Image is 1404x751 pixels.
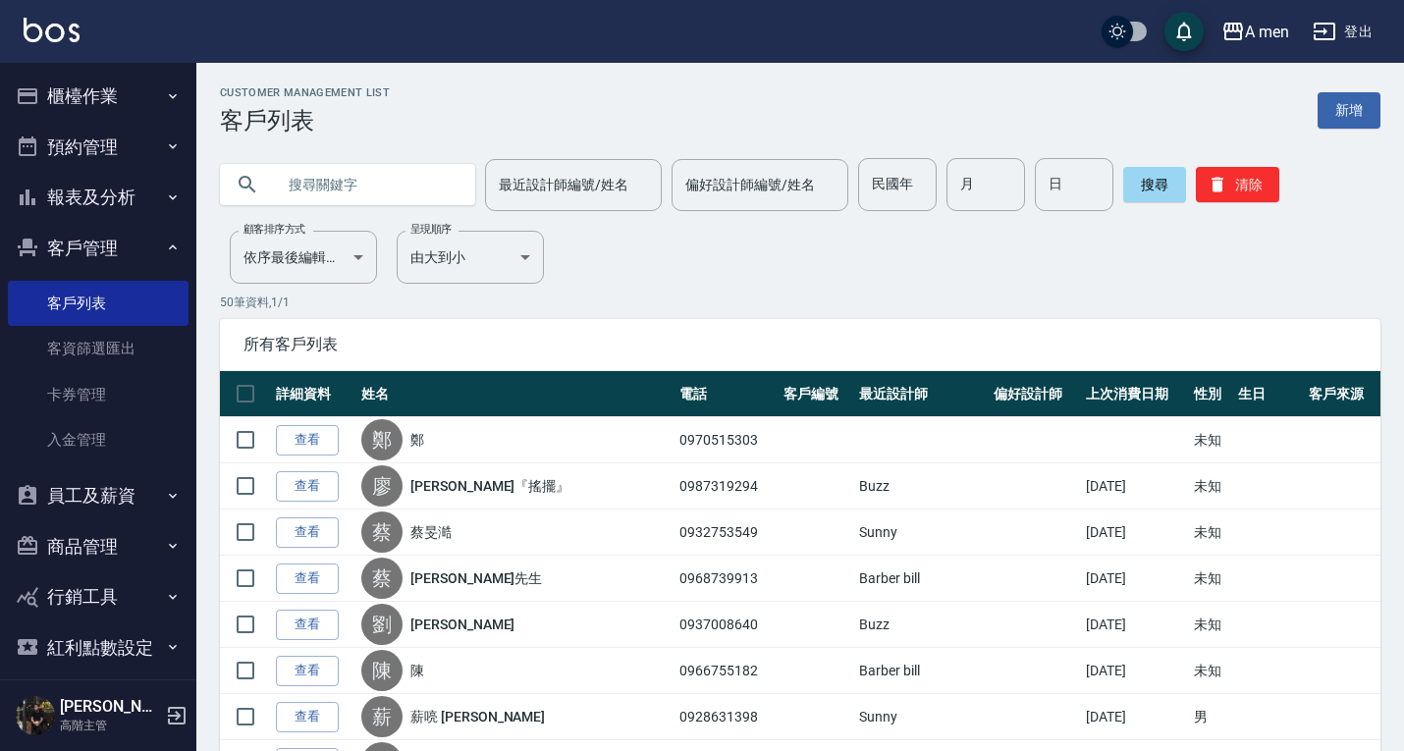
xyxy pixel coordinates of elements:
td: 未知 [1189,648,1233,694]
button: A men [1214,12,1297,52]
input: 搜尋關鍵字 [275,158,459,211]
td: 未知 [1189,417,1233,463]
p: 50 筆資料, 1 / 1 [220,294,1380,311]
td: Buzz [854,463,989,510]
div: 廖 [361,465,403,507]
div: 陳 [361,650,403,691]
td: 0987319294 [675,463,778,510]
a: 查看 [276,425,339,456]
div: 薪 [361,696,403,737]
td: Barber bill [854,556,989,602]
a: 查看 [276,656,339,686]
td: [DATE] [1081,602,1189,648]
button: 客戶管理 [8,223,189,274]
a: 新增 [1318,92,1380,129]
a: 卡券管理 [8,372,189,417]
h5: [PERSON_NAME] [60,697,160,717]
td: 0966755182 [675,648,778,694]
a: [PERSON_NAME]『搖擺』 [410,476,569,496]
label: 顧客排序方式 [243,222,305,237]
div: 依序最後編輯時間 [230,231,377,284]
td: 未知 [1189,602,1233,648]
a: 查看 [276,517,339,548]
a: 查看 [276,563,339,594]
td: 0968739913 [675,556,778,602]
td: [DATE] [1081,556,1189,602]
td: Barber bill [854,648,989,694]
th: 最近設計師 [854,371,989,417]
a: 入金管理 [8,417,189,462]
td: Sunny [854,510,989,556]
div: 鄭 [361,419,403,460]
th: 客戶來源 [1304,371,1380,417]
th: 姓名 [356,371,675,417]
label: 呈現順序 [410,222,452,237]
td: [DATE] [1081,694,1189,740]
td: [DATE] [1081,510,1189,556]
td: Buzz [854,602,989,648]
th: 上次消費日期 [1081,371,1189,417]
button: 預約管理 [8,122,189,173]
th: 偏好設計師 [989,371,1081,417]
a: [PERSON_NAME] [410,615,514,634]
a: 查看 [276,610,339,640]
p: 高階主管 [60,717,160,734]
button: 商品管理 [8,521,189,572]
td: 未知 [1189,510,1233,556]
button: 資料設定 [8,672,189,724]
div: A men [1245,20,1289,44]
div: 由大到小 [397,231,544,284]
a: 蔡旻澔 [410,522,452,542]
div: 蔡 [361,558,403,599]
td: 0937008640 [675,602,778,648]
td: [DATE] [1081,648,1189,694]
h3: 客戶列表 [220,107,390,134]
div: 蔡 [361,511,403,553]
span: 所有客戶列表 [243,335,1357,354]
a: 陳 [410,661,424,680]
a: 客資篩選匯出 [8,326,189,371]
h2: Customer Management List [220,86,390,99]
td: 0970515303 [675,417,778,463]
td: [DATE] [1081,463,1189,510]
img: Logo [24,18,80,42]
a: 客戶列表 [8,281,189,326]
td: 0928631398 [675,694,778,740]
button: 登出 [1305,14,1380,50]
td: Sunny [854,694,989,740]
div: 劉 [361,604,403,645]
a: [PERSON_NAME]先生 [410,568,542,588]
button: 員工及薪資 [8,470,189,521]
td: 男 [1189,694,1233,740]
th: 客戶編號 [779,371,854,417]
th: 電話 [675,371,778,417]
button: 櫃檯作業 [8,71,189,122]
button: 報表及分析 [8,172,189,223]
a: 查看 [276,702,339,732]
th: 詳細資料 [271,371,356,417]
button: 紅利點數設定 [8,622,189,673]
td: 未知 [1189,556,1233,602]
button: 行銷工具 [8,571,189,622]
th: 生日 [1233,371,1305,417]
a: 查看 [276,471,339,502]
td: 0932753549 [675,510,778,556]
button: 搜尋 [1123,167,1186,202]
button: 清除 [1196,167,1279,202]
td: 未知 [1189,463,1233,510]
a: 鄭 [410,430,424,450]
button: save [1164,12,1204,51]
a: 薪喨 [PERSON_NAME] [410,707,545,726]
th: 性別 [1189,371,1233,417]
img: Person [16,696,55,735]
